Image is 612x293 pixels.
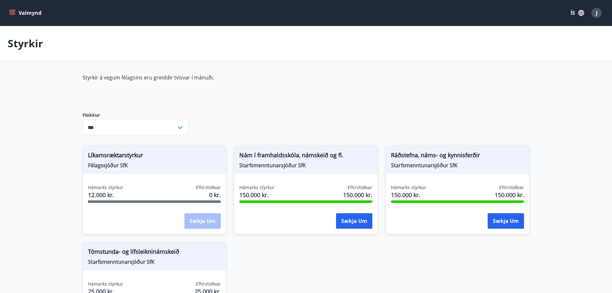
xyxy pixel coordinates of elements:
[391,151,524,162] span: Ráðstefna, náms- og kynnisferðir
[391,184,426,191] span: Hámarks styrkur
[8,36,43,50] p: Styrkir
[239,184,275,191] span: Hámarks styrkur
[596,9,598,16] span: J
[88,162,221,169] span: Félagssjóður SfK
[567,7,588,19] button: ÍS
[239,191,275,199] span: 150.000 kr.
[83,74,386,81] p: Styrkir á vegum félagsins eru greiddir tvisvar í mánuði.
[88,247,221,258] span: Tómstunda- og lífsleikninámskeið
[88,184,123,191] span: Hámarks styrkur
[88,191,123,199] span: 12.000 kr.
[336,213,372,229] button: Sækja um
[488,213,524,229] button: Sækja um
[239,162,372,169] span: Starfsmenntunarsjóður SfK
[495,191,524,199] span: 150.000 kr.
[209,191,221,199] span: 0 kr.
[343,191,372,199] span: 150.000 kr.
[88,151,221,162] span: Líkamsræktarstyrkur
[88,281,123,287] span: Hámarks styrkur
[499,184,524,191] span: Eftirstöðvar
[239,151,372,162] span: Nám í framhaldsskóla, námskeið og fl.
[196,184,221,191] span: Eftirstöðvar
[196,281,221,287] span: Eftirstöðvar
[391,191,426,199] span: 150.000 kr.
[348,184,372,191] span: Eftirstöðvar
[391,162,524,169] span: Starfsmenntunarsjóður SfK
[83,112,189,118] label: Flokkur
[8,7,44,19] button: menu
[589,5,604,21] button: J
[88,258,221,265] span: Starfsmenntunarsjóður SfK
